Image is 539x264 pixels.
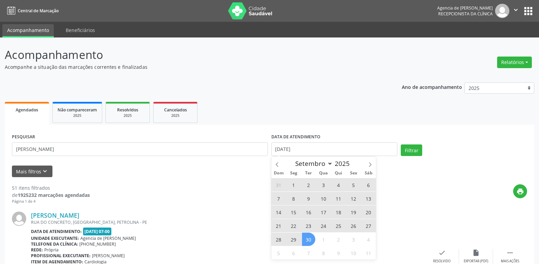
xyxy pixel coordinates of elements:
div: 2025 [158,113,192,118]
input: Nome, código do beneficiário ou CPF [12,142,268,156]
span: Outubro 8, 2025 [317,246,330,260]
span: Setembro 24, 2025 [317,219,330,232]
span: Outubro 6, 2025 [287,246,300,260]
span: Ter [301,171,316,175]
span: Outubro 10, 2025 [347,246,360,260]
b: Data de atendimento: [31,229,82,234]
input: Selecione um intervalo [271,142,398,156]
img: img [495,4,509,18]
span: Setembro 8, 2025 [287,192,300,205]
i:  [512,6,520,14]
span: Setembro 1, 2025 [287,178,300,191]
span: Resolvidos [117,107,138,113]
i:  [506,249,514,257]
div: 2025 [111,113,145,118]
span: [PHONE_NUMBER] [79,241,116,247]
button: Filtrar [401,144,422,156]
span: Setembro 15, 2025 [287,205,300,219]
span: Setembro 7, 2025 [272,192,285,205]
b: Telefone da clínica: [31,241,78,247]
span: Setembro 5, 2025 [347,178,360,191]
span: Qua [316,171,331,175]
span: Setembro 30, 2025 [302,233,315,246]
div: 51 itens filtrados [12,184,90,191]
span: Setembro 19, 2025 [347,205,360,219]
span: Outubro 4, 2025 [362,233,375,246]
div: Mais ações [501,259,519,264]
button: Relatórios [497,57,532,68]
div: 2025 [58,113,97,118]
span: Setembro 18, 2025 [332,205,345,219]
span: Setembro 3, 2025 [317,178,330,191]
span: Outubro 3, 2025 [347,233,360,246]
span: [PERSON_NAME] [92,253,125,259]
button:  [509,4,522,18]
div: Exportar (PDF) [464,259,488,264]
span: Setembro 4, 2025 [332,178,345,191]
a: Central de Marcação [5,5,59,16]
span: Setembro 28, 2025 [272,233,285,246]
button: apps [522,5,534,17]
span: Própria [44,247,59,253]
label: DATA DE ATENDIMENTO [271,132,320,142]
span: Setembro 27, 2025 [362,219,375,232]
span: Setembro 23, 2025 [302,219,315,232]
span: Qui [331,171,346,175]
span: Setembro 14, 2025 [272,205,285,219]
div: RUA DO CONCRETO, [GEOGRAPHIC_DATA], PETROLINA - PE [31,219,425,225]
span: Outubro 2, 2025 [332,233,345,246]
span: [DATE] 07:00 [83,228,112,235]
div: Página 1 de 4 [12,199,90,204]
span: Setembro 26, 2025 [347,219,360,232]
span: Cancelados [164,107,187,113]
span: Agosto 31, 2025 [272,178,285,191]
span: Setembro 29, 2025 [287,233,300,246]
div: Agencia de [PERSON_NAME] [437,5,493,11]
span: Setembro 21, 2025 [272,219,285,232]
input: Year [333,159,355,168]
div: de [12,191,90,199]
span: Setembro 9, 2025 [302,192,315,205]
button: print [513,184,527,198]
span: Setembro 16, 2025 [302,205,315,219]
a: Acompanhamento [2,24,54,37]
p: Acompanhe a situação das marcações correntes e finalizadas [5,63,376,71]
span: Setembro 2, 2025 [302,178,315,191]
i: insert_drive_file [472,249,480,257]
span: Setembro 25, 2025 [332,219,345,232]
span: Setembro 10, 2025 [317,192,330,205]
i: check [438,249,446,257]
b: Rede: [31,247,43,253]
span: Dom [271,171,286,175]
b: Profissional executante: [31,253,91,259]
span: Setembro 17, 2025 [317,205,330,219]
span: Não compareceram [58,107,97,113]
i: keyboard_arrow_down [41,168,49,175]
span: Setembro 22, 2025 [287,219,300,232]
span: Agendados [16,107,38,113]
a: [PERSON_NAME] [31,212,79,219]
button: Mais filtroskeyboard_arrow_down [12,166,52,177]
span: Outubro 5, 2025 [272,246,285,260]
span: Agencia de [PERSON_NAME] [80,235,136,241]
label: PESQUISAR [12,132,35,142]
span: Recepcionista da clínica [438,11,493,17]
span: Setembro 11, 2025 [332,192,345,205]
a: Beneficiários [61,24,100,36]
span: Setembro 12, 2025 [347,192,360,205]
p: Ano de acompanhamento [402,82,462,91]
span: Outubro 1, 2025 [317,233,330,246]
span: Setembro 20, 2025 [362,205,375,219]
span: Sex [346,171,361,175]
span: Setembro 13, 2025 [362,192,375,205]
p: Acompanhamento [5,46,376,63]
span: Outubro 7, 2025 [302,246,315,260]
span: Outubro 9, 2025 [332,246,345,260]
img: img [12,212,26,226]
i: print [517,188,524,195]
strong: 1925232 marcações agendadas [18,192,90,198]
span: Central de Marcação [18,8,59,14]
span: Seg [286,171,301,175]
span: Setembro 6, 2025 [362,178,375,191]
select: Month [292,159,333,168]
